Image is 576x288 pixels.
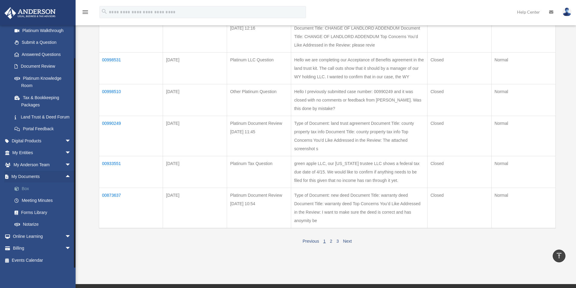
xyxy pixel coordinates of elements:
a: Forms Library [8,206,80,218]
td: [DATE] [163,188,227,228]
span: arrow_drop_down [65,230,77,243]
td: Platinum Tax Question [227,156,291,188]
td: Platinum LLC Question [227,52,291,84]
td: Closed [427,116,491,156]
td: Closed [427,84,491,116]
span: arrow_drop_down [65,242,77,255]
td: 00999780 [99,12,163,52]
td: Normal [491,116,555,156]
i: vertical_align_top [555,252,563,259]
td: 00873637 [99,188,163,228]
td: Closed [427,12,491,52]
a: Land Trust & Deed Forum [8,111,77,123]
a: Platinum Walkthrough [8,24,77,37]
a: Submit a Question [8,37,77,49]
td: Hello I previously submitted case number: 00990249 and it was closed with no comments or feedback... [291,84,427,116]
td: green apple LLC, our [US_STATE] trustee LLC shows a federal tax due date of 4/15. We would like t... [291,156,427,188]
a: Billingarrow_drop_down [4,242,80,254]
td: Other Platinum Question [227,84,291,116]
td: Normal [491,188,555,228]
a: vertical_align_top [553,250,565,262]
td: Type of Document: land trust agreement Document Title: county property tax info Document Title: c... [291,116,427,156]
a: Meeting Minutes [8,195,80,207]
td: [DATE] [163,12,227,52]
td: Hello we are completing our Acceptance of Benefits agreement in the land trust kit. The call outs... [291,52,427,84]
td: Type of Document: CHANGE OF LANDLORD ADDENDUM Document Title: CHANGE OF LANDLORD ADDENDUM Documen... [291,12,427,52]
a: 1 [323,239,326,244]
a: Digital Productsarrow_drop_down [4,135,80,147]
td: Closed [427,52,491,84]
a: Next [343,239,352,244]
a: My Anderson Teamarrow_drop_down [4,159,80,171]
td: Platinum Document Review [DATE] 10:54 [227,188,291,228]
i: search [101,8,108,15]
td: Platinum Document Review [DATE] 12:16 [227,12,291,52]
span: arrow_drop_down [65,147,77,159]
td: Closed [427,156,491,188]
td: [DATE] [163,52,227,84]
td: 00998510 [99,84,163,116]
a: Document Review [8,60,77,73]
td: 00933551 [99,156,163,188]
td: 00998531 [99,52,163,84]
a: Tax & Bookkeeping Packages [8,92,77,111]
td: Normal [491,84,555,116]
span: arrow_drop_up [65,171,77,183]
a: My Documentsarrow_drop_up [4,171,80,183]
a: Platinum Knowledge Room [8,72,77,92]
a: Online Learningarrow_drop_down [4,230,80,242]
span: arrow_drop_down [65,159,77,171]
td: Normal [491,156,555,188]
img: User Pic [562,8,571,16]
td: Platinum Document Review [DATE] 11:45 [227,116,291,156]
td: [DATE] [163,116,227,156]
a: Previous [303,239,319,244]
a: 2 [330,239,332,244]
td: 00990249 [99,116,163,156]
a: Portal Feedback [8,123,77,135]
td: Normal [491,12,555,52]
a: Notarize [8,218,80,231]
a: Box [8,183,80,195]
span: arrow_drop_down [65,135,77,147]
a: Answered Questions [8,48,74,60]
a: menu [82,11,89,16]
td: [DATE] [163,84,227,116]
td: Type of Document: new deed Document Title: warranty deed Document Title: warranty deed Top Concer... [291,188,427,228]
i: menu [82,8,89,16]
img: Anderson Advisors Platinum Portal [3,7,57,19]
a: Events Calendar [4,254,80,266]
td: Normal [491,52,555,84]
td: Closed [427,188,491,228]
a: 3 [337,239,339,244]
a: My Entitiesarrow_drop_down [4,147,80,159]
td: [DATE] [163,156,227,188]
